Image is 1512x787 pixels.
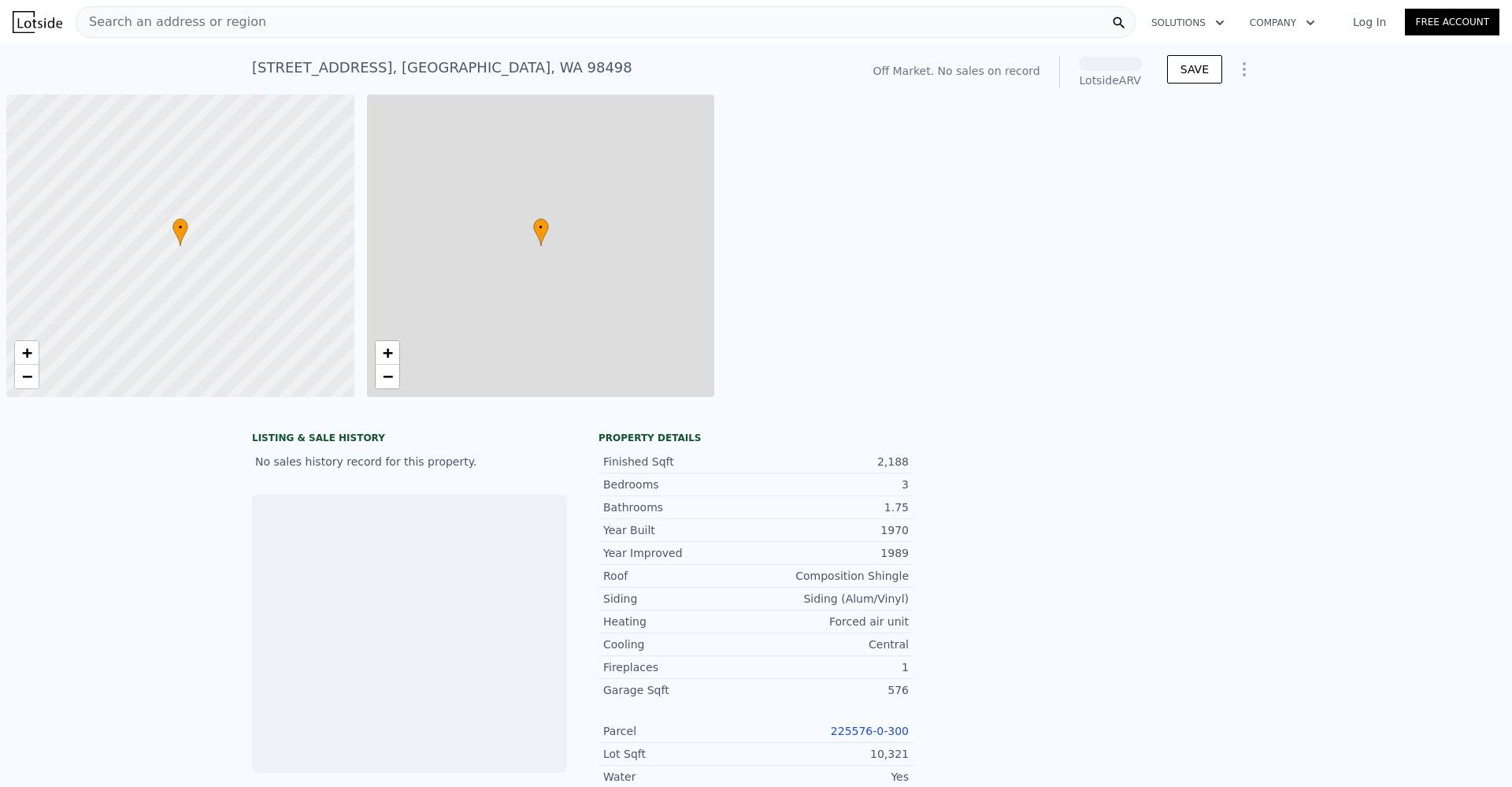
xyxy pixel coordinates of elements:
[756,659,909,675] div: 1
[756,746,909,762] div: 10,321
[15,365,39,388] a: Zoom out
[756,545,909,561] div: 1989
[603,522,756,538] div: Year Built
[756,568,909,584] div: Composition Shingle
[13,11,62,33] img: Lotside
[22,343,32,362] span: +
[1334,14,1405,30] a: Log In
[756,769,909,785] div: Yes
[1139,9,1237,37] button: Solutions
[1079,72,1142,88] div: Lotside ARV
[376,341,399,365] a: Zoom in
[382,343,392,362] span: +
[1228,54,1260,85] button: Show Options
[756,682,909,698] div: 576
[533,218,549,246] div: •
[873,63,1039,79] div: Off Market. No sales on record
[603,545,756,561] div: Year Improved
[756,522,909,538] div: 1970
[756,499,909,515] div: 1.75
[603,637,756,652] div: Cooling
[603,769,756,785] div: Water
[603,568,756,584] div: Roof
[252,57,632,79] div: [STREET_ADDRESS] , [GEOGRAPHIC_DATA] , WA 98498
[172,221,188,235] span: •
[603,659,756,675] div: Fireplaces
[603,614,756,629] div: Heating
[533,221,549,235] span: •
[756,591,909,607] div: Siding (Alum/Vinyl)
[22,366,32,386] span: −
[603,746,756,762] div: Lot Sqft
[1237,9,1328,37] button: Company
[756,614,909,629] div: Forced air unit
[603,682,756,698] div: Garage Sqft
[1405,9,1499,35] a: Free Account
[252,432,567,447] div: LISTING & SALE HISTORY
[1167,55,1222,84] button: SAVE
[603,499,756,515] div: Bathrooms
[756,477,909,492] div: 3
[603,454,756,470] div: Finished Sqft
[756,454,909,470] div: 2,188
[831,725,909,737] a: 225576-0-300
[382,366,392,386] span: −
[252,447,567,476] div: No sales history record for this property.
[603,723,756,739] div: Parcel
[15,341,39,365] a: Zoom in
[603,591,756,607] div: Siding
[756,637,909,652] div: Central
[603,477,756,492] div: Bedrooms
[598,432,913,444] div: Property details
[172,218,188,246] div: •
[76,13,266,32] span: Search an address or region
[376,365,399,388] a: Zoom out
